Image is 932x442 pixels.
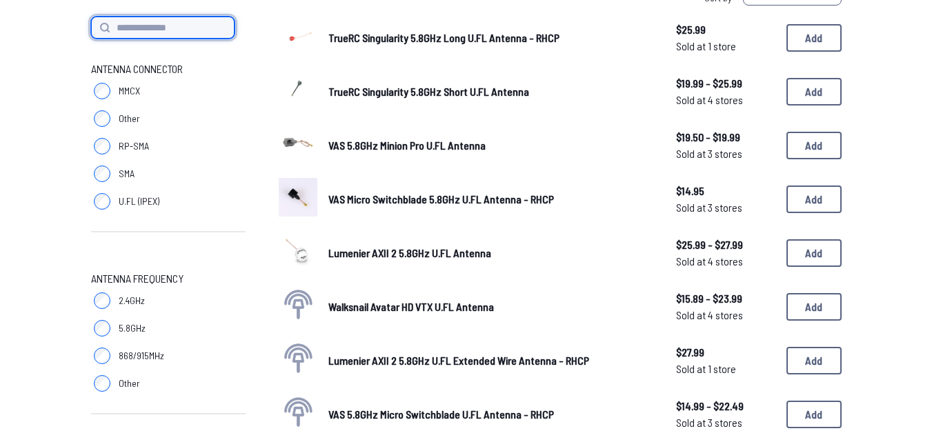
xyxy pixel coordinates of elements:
[786,239,842,267] button: Add
[94,138,110,154] input: RP-SMA
[786,347,842,374] button: Add
[676,75,775,92] span: $19.99 - $25.99
[786,401,842,428] button: Add
[91,61,183,77] span: Antenna Connector
[676,307,775,323] span: Sold at 4 stores
[676,129,775,145] span: $19.50 - $19.99
[676,38,775,54] span: Sold at 1 store
[279,70,317,109] img: image
[279,17,317,55] img: image
[119,139,149,153] span: RP-SMA
[94,292,110,309] input: 2.4GHz
[676,183,775,199] span: $14.95
[91,270,184,287] span: Antenna Frequency
[328,300,494,313] span: Walksnail Avatar HD VTX U.FL Antenna
[676,361,775,377] span: Sold at 1 store
[94,110,110,127] input: Other
[786,132,842,159] button: Add
[328,30,654,46] a: TrueRC Singularity 5.8GHz Long U.FL Antenna - RHCP
[94,348,110,364] input: 868/915MHz
[119,349,164,363] span: 868/915MHz
[94,375,110,392] input: Other
[328,406,654,423] a: VAS 5.8GHz Micro Switchblade U.FL Antenna - RHCP
[328,191,654,208] a: VAS Micro Switchblade 5.8GHz U.FL Antenna - RHCP
[676,199,775,216] span: Sold at 3 stores
[328,192,554,205] span: VAS Micro Switchblade 5.8GHz U.FL Antenna - RHCP
[279,124,317,163] img: image
[328,137,654,154] a: VAS 5.8GHz Minion Pro U.FL Antenna
[279,17,317,59] a: image
[119,376,140,390] span: Other
[328,246,491,259] span: Lumenier AXII 2 5.8GHz U.FL Antenna
[119,294,145,308] span: 2.4GHz
[94,165,110,182] input: SMA
[676,21,775,38] span: $25.99
[676,237,775,253] span: $25.99 - $27.99
[279,178,317,221] a: image
[279,232,317,274] a: image
[328,83,654,100] a: TrueRC Singularity 5.8GHz Short U.FL Antenna
[676,414,775,431] span: Sold at 3 stores
[328,245,654,261] a: Lumenier AXII 2 5.8GHz U.FL Antenna
[676,398,775,414] span: $14.99 - $22.49
[119,112,140,125] span: Other
[119,321,146,335] span: 5.8GHz
[119,167,135,181] span: SMA
[786,24,842,52] button: Add
[676,344,775,361] span: $27.99
[119,84,140,98] span: MMCX
[279,178,317,217] img: image
[786,78,842,106] button: Add
[279,124,317,167] a: image
[328,299,654,315] a: Walksnail Avatar HD VTX U.FL Antenna
[94,193,110,210] input: U.FL (IPEX)
[279,70,317,113] a: image
[119,194,159,208] span: U.FL (IPEX)
[328,139,486,152] span: VAS 5.8GHz Minion Pro U.FL Antenna
[94,83,110,99] input: MMCX
[328,31,559,44] span: TrueRC Singularity 5.8GHz Long U.FL Antenna - RHCP
[328,352,654,369] a: Lumenier AXII 2 5.8GHz U.FL Extended Wire Antenna - RHCP
[786,293,842,321] button: Add
[676,253,775,270] span: Sold at 4 stores
[328,354,589,367] span: Lumenier AXII 2 5.8GHz U.FL Extended Wire Antenna - RHCP
[328,408,554,421] span: VAS 5.8GHz Micro Switchblade U.FL Antenna - RHCP
[676,92,775,108] span: Sold at 4 stores
[94,320,110,336] input: 5.8GHz
[279,232,317,270] img: image
[328,85,529,98] span: TrueRC Singularity 5.8GHz Short U.FL Antenna
[676,290,775,307] span: $15.89 - $23.99
[676,145,775,162] span: Sold at 3 stores
[786,185,842,213] button: Add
